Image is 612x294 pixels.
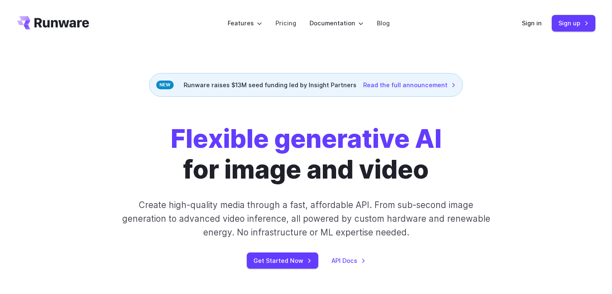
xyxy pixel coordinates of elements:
[228,18,262,28] label: Features
[17,16,89,29] a: Go to /
[171,123,442,184] h1: for image and video
[363,80,456,90] a: Read the full announcement
[275,18,296,28] a: Pricing
[247,252,318,269] a: Get Started Now
[310,18,364,28] label: Documentation
[522,18,542,28] a: Sign in
[121,198,491,240] p: Create high-quality media through a fast, affordable API. From sub-second image generation to adv...
[171,123,442,154] strong: Flexible generative AI
[149,73,463,97] div: Runware raises $13M seed funding led by Insight Partners
[377,18,390,28] a: Blog
[332,256,366,265] a: API Docs
[552,15,595,31] a: Sign up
